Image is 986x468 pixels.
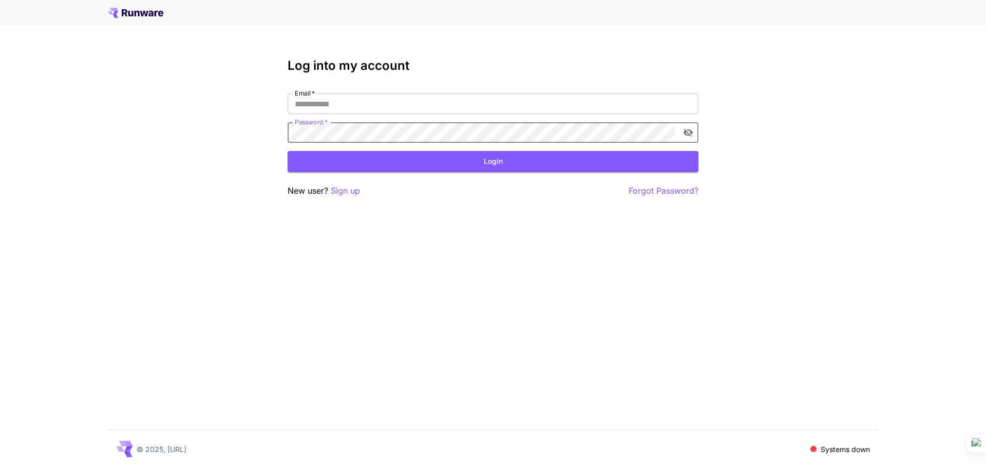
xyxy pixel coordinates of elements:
[288,59,698,73] h3: Log into my account
[295,89,315,98] label: Email
[288,151,698,172] button: Login
[331,184,360,197] button: Sign up
[679,123,697,142] button: toggle password visibility
[137,444,186,455] p: © 2025, [URL]
[295,118,328,126] label: Password
[288,184,360,197] p: New user?
[821,444,870,455] p: Systems down
[629,184,698,197] button: Forgot Password?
